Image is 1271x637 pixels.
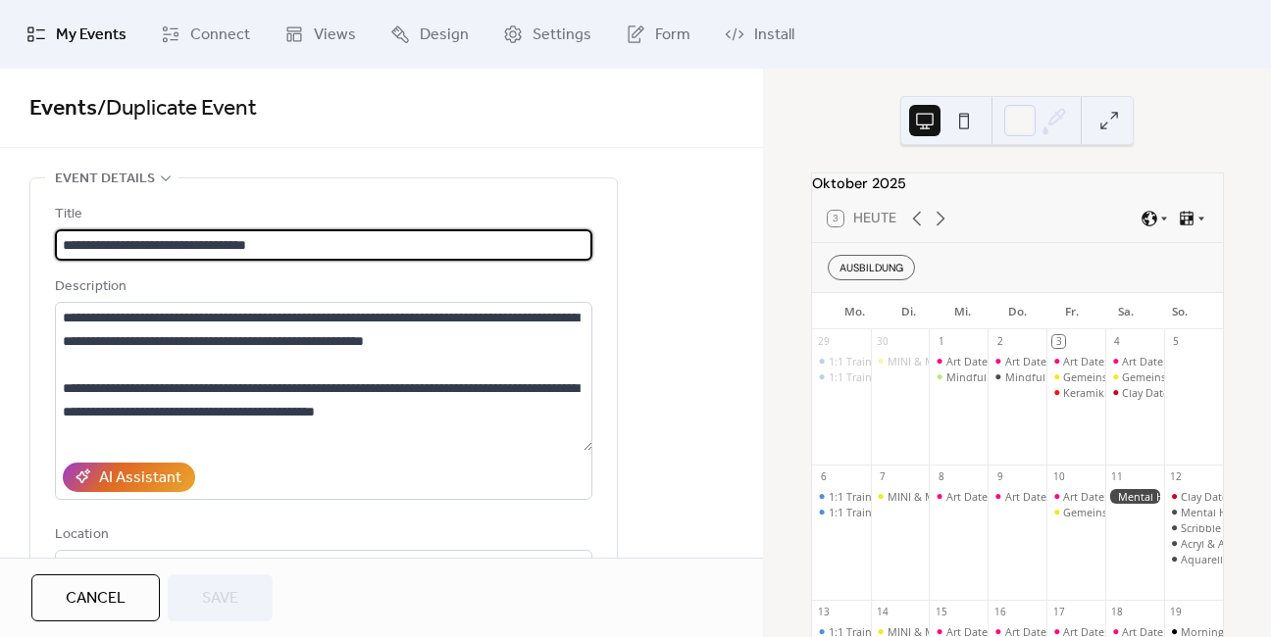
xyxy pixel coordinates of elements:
[97,87,257,130] span: / Duplicate Event
[935,606,948,619] div: 15
[946,369,1254,384] div: Mindful Moves – Achtsame Körperübungen für mehr Balance
[888,489,1063,504] div: MINI & ME: Dein Moment mit Baby
[935,335,948,349] div: 1
[993,606,1007,619] div: 16
[812,505,871,519] div: 1:1 Training mit Caterina (digital oder 5020 Salzburg)
[270,8,371,61] a: Views
[55,168,155,191] span: Event details
[829,369,1198,384] div: 1:1 Training mit [PERSON_NAME] (digital oder 5020 [GEOGRAPHIC_DATA])
[1046,505,1105,519] div: Gemeinsam stark: Kreativzeit für Kind & Eltern
[1046,385,1105,400] div: Keramikmalerei: Gestalte deinen Selbstliebe-Anker
[1122,385,1169,400] div: Clay Date
[1169,335,1183,349] div: 5
[935,470,948,484] div: 8
[1005,354,1186,368] div: Art Date: create & celebrate yourself
[929,369,988,384] div: Mindful Moves – Achtsame Körperübungen für mehr Balance
[12,8,141,61] a: My Events
[876,606,890,619] div: 14
[1052,470,1066,484] div: 10
[1153,293,1207,330] div: So.
[533,24,591,47] span: Settings
[829,505,1198,519] div: 1:1 Training mit [PERSON_NAME] (digital oder 5020 [GEOGRAPHIC_DATA])
[1111,606,1125,619] div: 18
[1105,354,1164,368] div: Art Date: create & celebrate yourself
[1005,369,1092,384] div: Mindful Morning
[55,275,588,299] div: Description
[1105,385,1164,400] div: Clay Date
[1164,520,1223,535] div: Scribble & Befreiung: Mental Health Weekend
[1052,335,1066,349] div: 3
[1046,489,1105,504] div: Art Date: create & celebrate yourself
[1169,606,1183,619] div: 19
[1169,470,1183,484] div: 12
[1098,293,1152,330] div: Sa.
[988,489,1046,504] div: Art Date: create & celebrate yourself
[488,8,606,61] a: Settings
[1111,470,1125,484] div: 11
[993,470,1007,484] div: 9
[31,574,160,621] button: Cancel
[611,8,705,61] a: Form
[99,466,181,490] div: AI Assistant
[988,369,1046,384] div: Mindful Morning
[946,354,1127,368] div: Art Date: create & celebrate yourself
[1044,293,1098,330] div: Fr.
[828,255,915,280] div: AUSBILDUNG
[146,8,265,61] a: Connect
[936,293,990,330] div: Mi.
[888,354,1063,368] div: MINI & ME: Dein Moment mit Baby
[1046,369,1105,384] div: Gemeinsam stark: Kreativzeit für Kind & Eltern
[991,293,1044,330] div: Do.
[1164,552,1223,566] div: Aquarell & Flow: Mental Health Weekend
[882,293,936,330] div: Di.
[754,24,794,47] span: Install
[1046,354,1105,368] div: Art Date: create & celebrate yourself
[817,335,831,349] div: 29
[871,354,930,368] div: MINI & ME: Dein Moment mit Baby
[871,489,930,504] div: MINI & ME: Dein Moment mit Baby
[876,335,890,349] div: 30
[876,470,890,484] div: 7
[1063,354,1244,368] div: Art Date: create & celebrate yourself
[1111,335,1125,349] div: 4
[376,8,483,61] a: Design
[55,203,588,226] div: Title
[1052,606,1066,619] div: 17
[993,335,1007,349] div: 2
[829,354,1198,368] div: 1:1 Training mit [PERSON_NAME] (digital oder 5020 [GEOGRAPHIC_DATA])
[55,523,588,547] div: Location
[56,24,127,47] span: My Events
[812,173,1223,195] div: Oktober 2025
[1105,489,1164,504] div: Mental Health Gym-Day
[1164,489,1223,504] div: Clay Date
[929,354,988,368] div: Art Date: create & celebrate yourself
[63,463,195,492] button: AI Assistant
[1105,369,1164,384] div: Gemeinsam stark: Kreativzeit für Kind & Eltern
[828,293,882,330] div: Mo.
[929,489,988,504] div: Art Date: create & celebrate yourself
[1005,489,1186,504] div: Art Date: create & celebrate yourself
[1063,489,1244,504] div: Art Date: create & celebrate yourself
[1181,489,1228,504] div: Clay Date
[812,369,871,384] div: 1:1 Training mit Caterina (digital oder 5020 Salzburg)
[1164,505,1223,519] div: Mental Health Sunday: Vom Konsumieren ins Kreieren
[66,587,126,611] span: Cancel
[190,24,250,47] span: Connect
[420,24,469,47] span: Design
[710,8,809,61] a: Install
[817,606,831,619] div: 13
[1164,536,1223,551] div: Acryl & Ausdruck: Mental Health Weekend
[812,489,871,504] div: 1:1 Training mit Caterina (digital oder 5020 Salzburg)
[655,24,690,47] span: Form
[829,489,1198,504] div: 1:1 Training mit [PERSON_NAME] (digital oder 5020 [GEOGRAPHIC_DATA])
[29,87,97,130] a: Events
[812,354,871,368] div: 1:1 Training mit Caterina (digital oder 5020 Salzburg)
[817,470,831,484] div: 6
[946,489,1127,504] div: Art Date: create & celebrate yourself
[988,354,1046,368] div: Art Date: create & celebrate yourself
[314,24,356,47] span: Views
